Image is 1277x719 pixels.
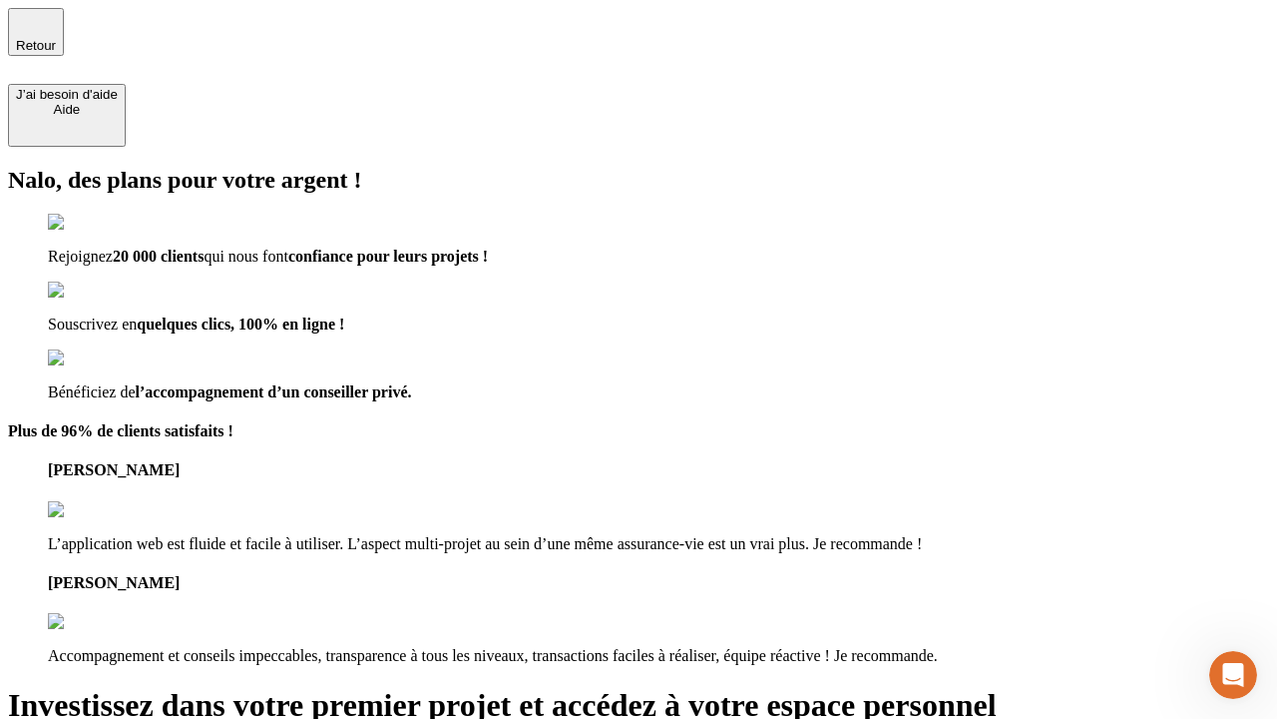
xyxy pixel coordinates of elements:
p: Accompagnement et conseils impeccables, transparence à tous les niveaux, transactions faciles à r... [48,647,1269,665]
h4: Plus de 96% de clients satisfaits ! [8,422,1269,440]
span: Souscrivez en [48,316,137,333]
span: confiance pour leurs projets ! [288,248,488,265]
img: checkmark [48,282,134,300]
h4: [PERSON_NAME] [48,574,1269,592]
span: 20 000 clients [113,248,205,265]
img: checkmark [48,214,134,232]
span: quelques clics, 100% en ligne ! [137,316,344,333]
img: checkmark [48,350,134,367]
img: reviews stars [48,501,147,519]
h4: [PERSON_NAME] [48,461,1269,479]
button: J’ai besoin d'aideAide [8,84,126,147]
h2: Nalo, des plans pour votre argent ! [8,167,1269,194]
span: qui nous font [204,248,287,265]
span: Retour [16,38,56,53]
span: Bénéficiez de [48,383,136,400]
button: Retour [8,8,64,56]
span: l’accompagnement d’un conseiller privé. [136,383,412,400]
iframe: Intercom live chat [1209,651,1257,699]
p: L’application web est fluide et facile à utiliser. L’aspect multi-projet au sein d’une même assur... [48,535,1269,553]
div: Aide [16,102,118,117]
span: Rejoignez [48,248,113,265]
img: reviews stars [48,613,147,631]
div: J’ai besoin d'aide [16,87,118,102]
